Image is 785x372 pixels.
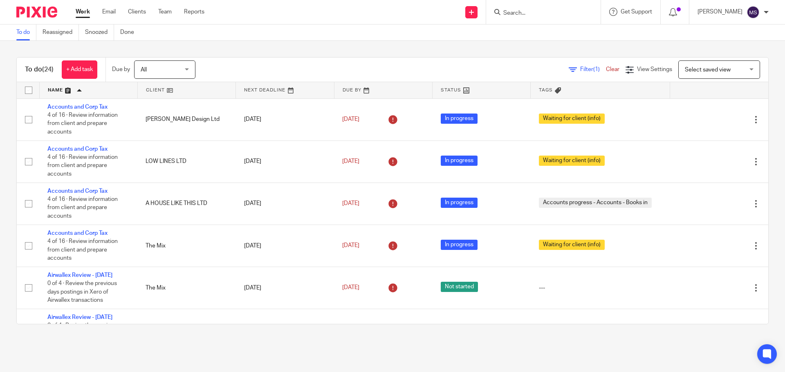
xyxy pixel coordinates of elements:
a: Airwallex Review - [DATE] [47,272,112,278]
p: Due by [112,65,130,74]
input: Search [502,10,576,17]
td: [DATE] [236,140,334,183]
td: [DATE] [236,183,334,225]
td: [DATE] [236,309,334,351]
p: [PERSON_NAME] [698,8,742,16]
span: Accounts progress - Accounts - Books in [539,198,652,208]
span: Waiting for client (info) [539,114,605,124]
a: Reassigned [43,25,79,40]
td: [DATE] [236,225,334,267]
span: Waiting for client (info) [539,156,605,166]
img: svg%3E [747,6,760,19]
span: Tags [539,88,553,92]
span: [DATE] [342,285,359,291]
a: + Add task [62,60,97,79]
span: [DATE] [342,158,359,164]
span: 0 of 4 · Review the previous days postings in Xero of Airwallex transactions [47,281,117,303]
span: [DATE] [342,116,359,122]
a: Accounts and Corp Tax [47,230,108,236]
span: In progress [441,156,478,166]
span: In progress [441,114,478,124]
a: To do [16,25,36,40]
a: Work [76,8,90,16]
a: Snoozed [85,25,114,40]
span: 4 of 16 · Review information from client and prepare accounts [47,196,118,219]
span: 4 of 16 · Review information from client and prepare accounts [47,154,118,177]
td: [DATE] [236,267,334,309]
td: LOW LINES LTD [137,140,235,183]
td: The Mix [137,225,235,267]
span: Get Support [621,9,652,15]
a: Email [102,8,116,16]
span: 0 of 4 · Review the previous days postings in Xero of Airwallex transactions [47,323,117,345]
span: [DATE] [342,200,359,206]
a: Airwallex Review - [DATE] [47,314,112,320]
span: 4 of 16 · Review information from client and prepare accounts [47,238,118,261]
td: A HOUSE LIKE THIS LTD [137,183,235,225]
span: Not started [441,282,478,292]
a: Done [120,25,140,40]
h1: To do [25,65,54,74]
div: --- [539,284,662,292]
span: All [141,67,147,73]
span: Waiting for client (info) [539,240,605,250]
span: Not started [441,324,478,334]
a: Clear [606,67,619,72]
a: Clients [128,8,146,16]
a: Accounts and Corp Tax [47,104,108,110]
a: Team [158,8,172,16]
span: View Settings [637,67,672,72]
a: Accounts and Corp Tax [47,146,108,152]
span: Select saved view [685,67,731,73]
td: The Mix [137,309,235,351]
span: (24) [42,66,54,73]
span: 4 of 16 · Review information from client and prepare accounts [47,112,118,135]
span: In progress [441,198,478,208]
a: Accounts and Corp Tax [47,188,108,194]
td: [PERSON_NAME] Design Ltd [137,98,235,140]
span: (1) [593,67,600,72]
img: Pixie [16,7,57,18]
span: [DATE] [342,243,359,248]
span: Filter [580,67,606,72]
span: In progress [441,240,478,250]
a: Reports [184,8,204,16]
td: [DATE] [236,98,334,140]
td: The Mix [137,267,235,309]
